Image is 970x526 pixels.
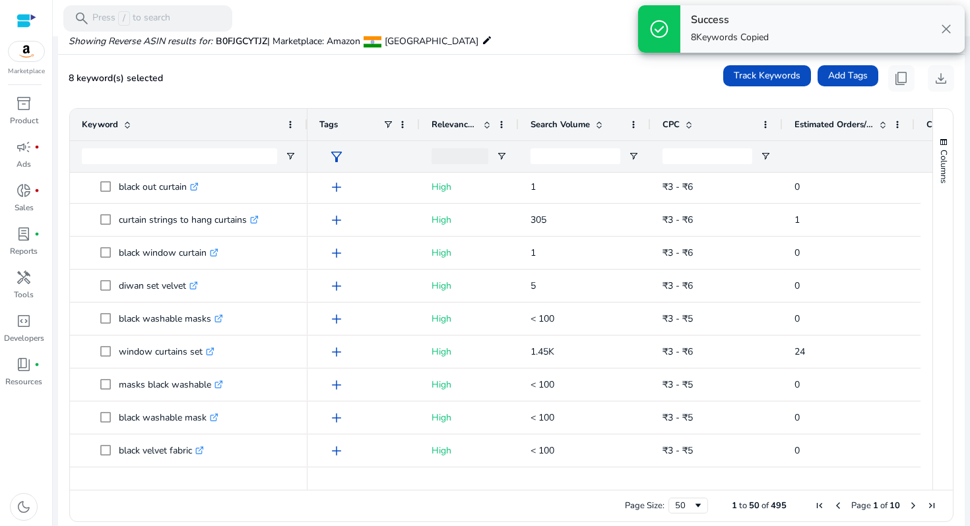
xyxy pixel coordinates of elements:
span: to [739,500,747,511]
img: amazon.svg [9,42,44,61]
p: Developers [4,332,44,344]
span: of [761,500,769,511]
div: Last Page [926,500,937,511]
span: | Marketplace: Amazon [267,35,360,47]
span: 305 [531,214,546,226]
span: 8 [691,31,696,44]
span: add [329,410,344,426]
span: add [329,476,344,492]
span: download [933,71,949,86]
p: Tools [14,289,34,301]
button: Open Filter Menu [760,151,771,161]
span: Search Volume [531,119,590,131]
p: Reports [10,245,38,257]
p: Product [10,115,38,127]
span: 0 [794,444,800,457]
span: fiber_manual_record [34,231,40,237]
span: Relevance Score [432,119,478,131]
input: Search Volume Filter Input [531,148,620,164]
span: 1 [873,500,878,511]
span: add [329,443,344,459]
span: ₹3 - ₹6 [663,279,693,292]
span: Tags [319,119,338,131]
button: Track Keywords [723,65,811,86]
span: ₹3 - ₹5 [663,411,693,424]
span: ₹3 - ₹6 [663,214,693,226]
button: Add Tags [818,65,878,86]
span: Track Keywords [734,69,800,82]
p: High [432,338,507,365]
p: High [432,437,507,464]
input: Keyword Filter Input [82,148,277,164]
span: 0 [794,279,800,292]
span: inventory_2 [16,96,32,111]
span: ₹3 - ₹5 [663,378,693,391]
div: Page Size [668,498,708,513]
span: fiber_manual_record [34,144,40,150]
span: 8 keyword(s) selected [69,72,163,84]
span: 50 [749,500,760,511]
span: 1.45K [531,345,554,358]
span: search [74,11,90,26]
p: High [432,173,507,200]
span: dark_mode [16,499,32,515]
span: check_circle [649,18,670,40]
span: 0 [794,411,800,424]
span: < 100 [531,312,554,325]
p: High [432,371,507,398]
span: 1 [531,247,536,259]
p: curtain strings to hang curtains [119,206,259,233]
span: B0FJGCYTJZ [216,35,267,47]
p: Press to search [92,11,170,26]
p: black washable masks [119,305,223,332]
span: add [329,245,344,261]
span: ₹3 - ₹6 [663,345,693,358]
span: ₹3 - ₹5 [663,477,693,490]
span: Keyword [82,119,118,131]
span: 0 [794,378,800,391]
p: black out curtain [119,173,199,200]
span: content_copy [893,71,909,86]
span: fiber_manual_record [34,188,40,193]
input: CPC Filter Input [663,148,752,164]
div: 50 [675,500,693,511]
div: First Page [814,500,825,511]
button: content_copy [888,65,915,92]
span: handyman [16,270,32,285]
p: black washable mask [119,404,218,431]
div: Next Page [908,500,919,511]
span: Add Tags [828,69,868,82]
span: filter_alt [329,149,344,165]
p: black velvet fabric [119,437,204,464]
p: diwan set velvet [119,272,198,299]
p: Keywords Copied [691,31,769,44]
span: [GEOGRAPHIC_DATA] [385,35,478,47]
span: 5 [531,279,536,292]
span: < 100 [531,378,554,391]
p: High [432,272,507,299]
p: High [432,239,507,266]
span: add [329,344,344,360]
p: masks black washable [119,371,223,398]
span: ₹3 - ₹5 [663,444,693,457]
span: < 100 [531,444,554,457]
span: add [329,278,344,294]
span: lab_profile [16,226,32,242]
span: 0 [794,312,800,325]
span: Estimated Orders/Month [794,119,874,131]
span: 10 [889,500,900,511]
p: Sales [15,202,34,214]
div: Page Size: [625,500,664,511]
span: 495 [771,500,787,511]
span: add [329,212,344,228]
p: High [432,470,507,497]
span: 1 [794,214,800,226]
p: velvet socks black [119,470,205,497]
span: 1 [732,500,737,511]
mat-icon: edit [482,32,492,48]
span: 1 [531,181,536,193]
span: Columns [938,150,950,183]
div: Previous Page [833,500,843,511]
span: of [880,500,888,511]
span: 0 [794,247,800,259]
